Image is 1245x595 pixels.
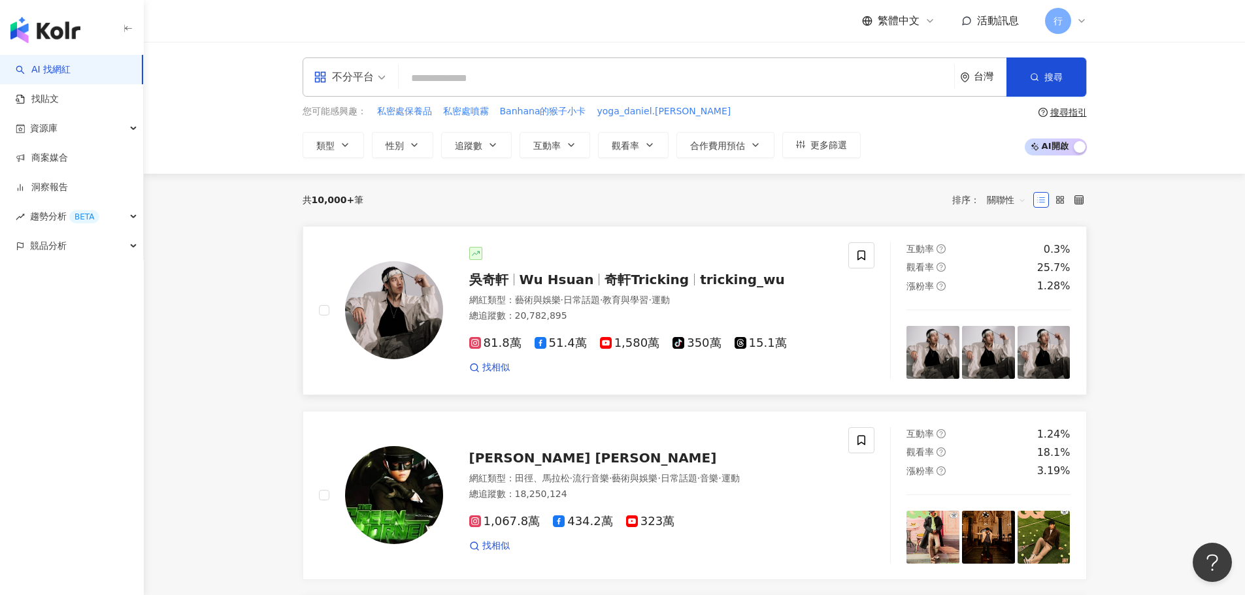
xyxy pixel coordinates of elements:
[810,140,847,150] span: 更多篩選
[937,447,946,457] span: question-circle
[937,466,946,475] span: question-circle
[697,473,700,483] span: ·
[469,472,833,485] div: 網紅類型 ：
[1018,511,1071,564] img: post-image
[314,71,327,84] span: appstore
[1193,543,1232,582] iframe: Help Scout Beacon - Open
[69,210,99,223] div: BETA
[1018,326,1071,379] img: post-image
[1037,464,1071,478] div: 3.19%
[1037,445,1071,460] div: 18.1%
[303,195,364,205] div: 共 筆
[906,447,934,457] span: 觀看率
[377,105,432,118] span: 私密處保養品
[469,361,510,374] a: 找相似
[16,63,71,76] a: searchAI 找網紅
[455,140,482,151] span: 追蹤數
[469,515,540,528] span: 1,067.8萬
[952,189,1033,210] div: 排序：
[906,244,934,254] span: 互動率
[563,295,600,305] span: 日常話題
[612,473,657,483] span: 藝術與娛樂
[469,336,522,350] span: 81.8萬
[612,140,639,151] span: 觀看率
[442,105,490,119] button: 私密處噴霧
[937,244,946,253] span: question-circle
[1054,14,1063,28] span: 行
[598,132,669,158] button: 觀看率
[469,294,833,307] div: 網紅類型 ：
[515,473,570,483] span: 田徑、馬拉松
[443,105,489,118] span: 私密處噴霧
[1037,279,1071,293] div: 1.28%
[500,105,586,118] span: Banhana的猴子小卡
[906,466,934,476] span: 漲粉率
[482,539,510,553] span: 找相似
[960,72,970,82] span: environment
[16,181,68,194] a: 洞察報告
[1037,427,1071,442] div: 1.24%
[600,295,603,305] span: ·
[469,310,833,323] div: 總追蹤數 ： 20,782,895
[10,17,80,43] img: logo
[1037,261,1071,275] div: 25.7%
[469,450,717,466] span: [PERSON_NAME] [PERSON_NAME]
[303,132,364,158] button: 類型
[520,272,594,287] span: Wu Hsuan
[962,326,1015,379] img: post-image
[906,511,959,564] img: post-image
[312,195,355,205] span: 10,000+
[657,473,660,483] span: ·
[878,14,920,28] span: 繁體中文
[937,281,946,291] span: question-circle
[652,295,670,305] span: 運動
[515,295,561,305] span: 藝術與娛樂
[700,473,718,483] span: 音樂
[987,189,1026,210] span: 關聯性
[722,473,740,483] span: 運動
[718,473,721,483] span: ·
[596,105,731,119] button: yoga_daniel.[PERSON_NAME]
[626,515,674,528] span: 323萬
[499,105,587,119] button: Banhana的猴子小卡
[605,272,689,287] span: 奇軒Tricking
[1044,242,1071,257] div: 0.3%
[561,295,563,305] span: ·
[700,272,785,287] span: tricking_wu
[676,132,774,158] button: 合作費用預估
[597,105,731,118] span: yoga_daniel.[PERSON_NAME]
[376,105,433,119] button: 私密處保養品
[316,140,335,151] span: 類型
[609,473,612,483] span: ·
[482,361,510,374] span: 找相似
[16,212,25,221] span: rise
[469,272,508,287] span: 吳奇軒
[16,93,59,106] a: 找貼文
[1006,57,1086,97] button: 搜尋
[535,336,587,350] span: 51.4萬
[303,411,1087,580] a: KOL Avatar[PERSON_NAME] [PERSON_NAME]網紅類型：田徑、馬拉松·流行音樂·藝術與娛樂·日常話題·音樂·運動總追蹤數：18,250,1241,067.8萬434....
[906,281,934,291] span: 漲粉率
[906,326,959,379] img: post-image
[303,105,367,118] span: 您可能感興趣：
[345,261,443,359] img: KOL Avatar
[690,140,745,151] span: 合作費用預估
[30,202,99,231] span: 趨勢分析
[570,473,573,483] span: ·
[533,140,561,151] span: 互動率
[962,511,1015,564] img: post-image
[906,262,934,272] span: 觀看率
[520,132,590,158] button: 互動率
[906,428,934,439] span: 互動率
[386,140,404,151] span: 性別
[16,152,68,165] a: 商案媒合
[441,132,512,158] button: 追蹤數
[600,336,660,350] span: 1,580萬
[974,71,1006,82] div: 台灣
[672,336,721,350] span: 350萬
[937,263,946,272] span: question-circle
[603,295,648,305] span: 教育與學習
[303,226,1087,395] a: KOL Avatar吳奇軒Wu Hsuan奇軒Trickingtricking_wu網紅類型：藝術與娛樂·日常話題·教育與學習·運動總追蹤數：20,782,89581.8萬51.4萬1,580萬...
[735,336,787,350] span: 15.1萬
[1044,72,1063,82] span: 搜尋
